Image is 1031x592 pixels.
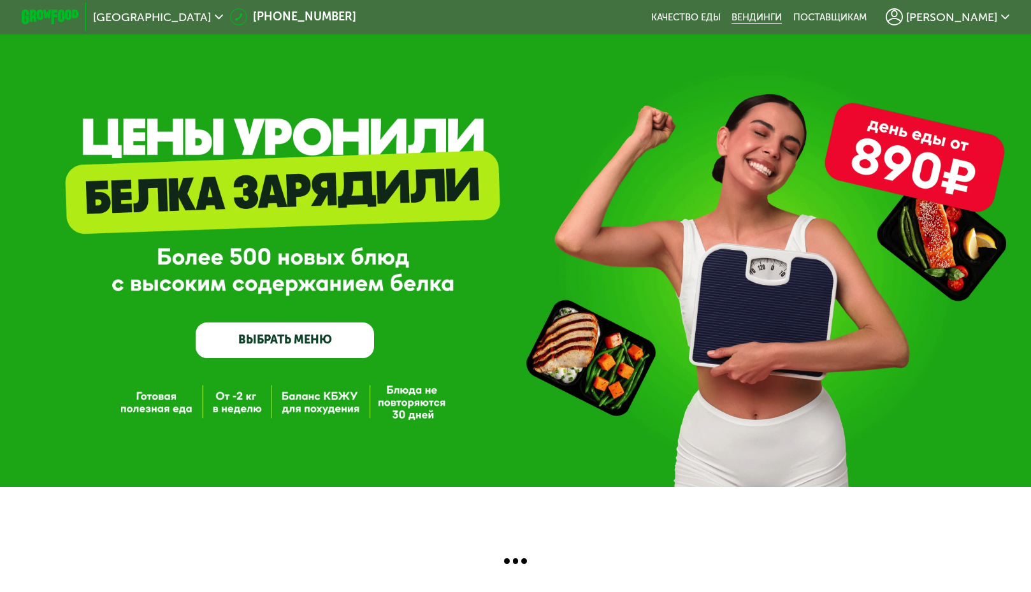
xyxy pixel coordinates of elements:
a: ВЫБРАТЬ МЕНЮ [196,322,374,358]
span: [GEOGRAPHIC_DATA] [93,11,211,23]
div: поставщикам [793,11,867,23]
span: [PERSON_NAME] [906,11,997,23]
a: Качество еды [651,11,721,23]
a: [PHONE_NUMBER] [230,8,356,25]
a: Вендинги [732,11,782,23]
